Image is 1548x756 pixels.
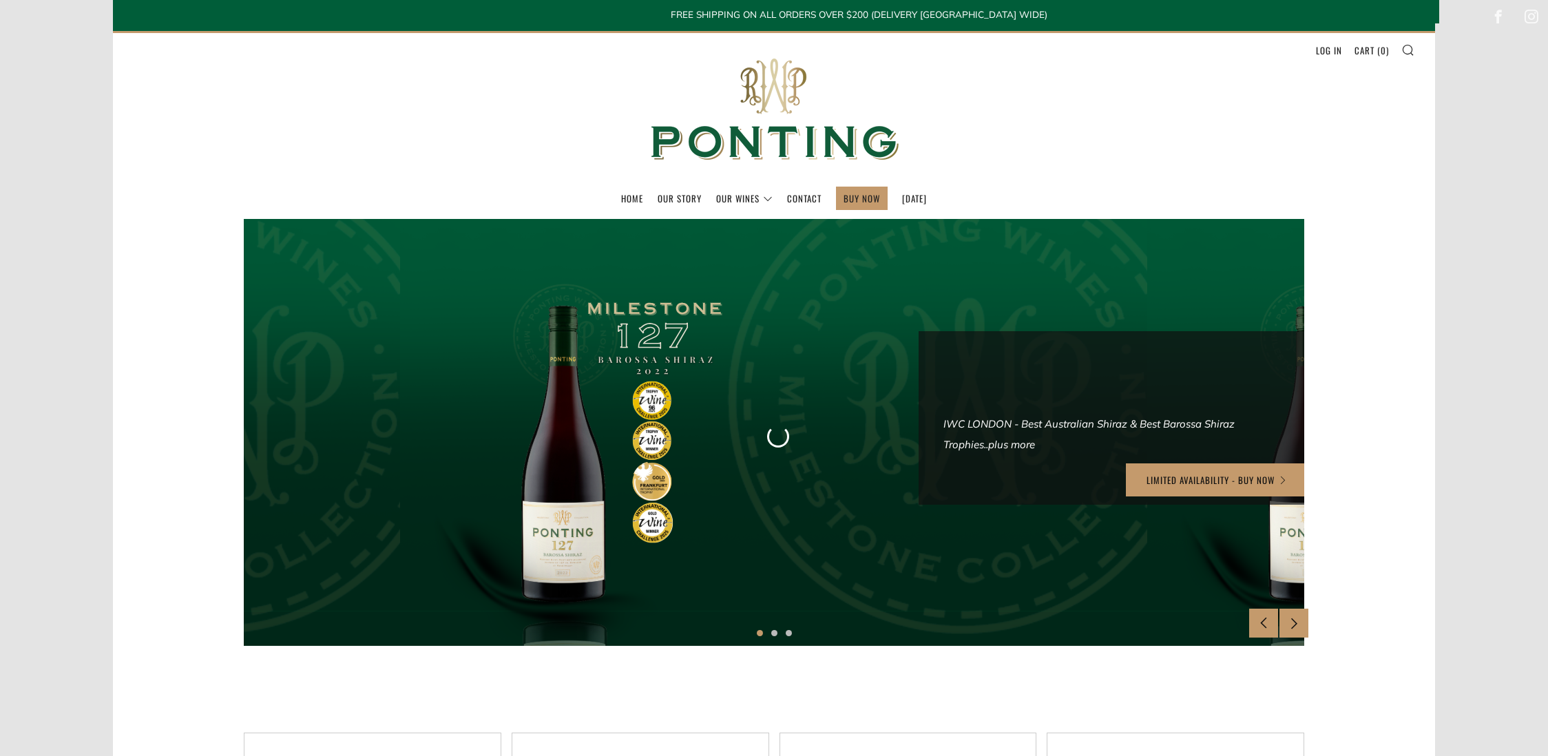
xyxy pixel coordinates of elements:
[1126,463,1308,496] a: LIMITED AVAILABILITY - BUY NOW
[757,630,763,636] button: 1
[716,187,773,209] a: Our Wines
[787,187,822,209] a: Contact
[902,187,927,209] a: [DATE]
[771,630,777,636] button: 2
[1381,43,1386,57] span: 0
[1316,39,1342,61] a: Log in
[943,417,1235,451] em: IWC LONDON - Best Australian Shiraz & Best Barossa Shiraz Trophies..plus more
[844,187,880,209] a: BUY NOW
[1354,39,1389,61] a: Cart (0)
[636,33,912,187] img: Ponting Wines
[658,187,702,209] a: Our Story
[621,187,643,209] a: Home
[786,630,792,636] button: 3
